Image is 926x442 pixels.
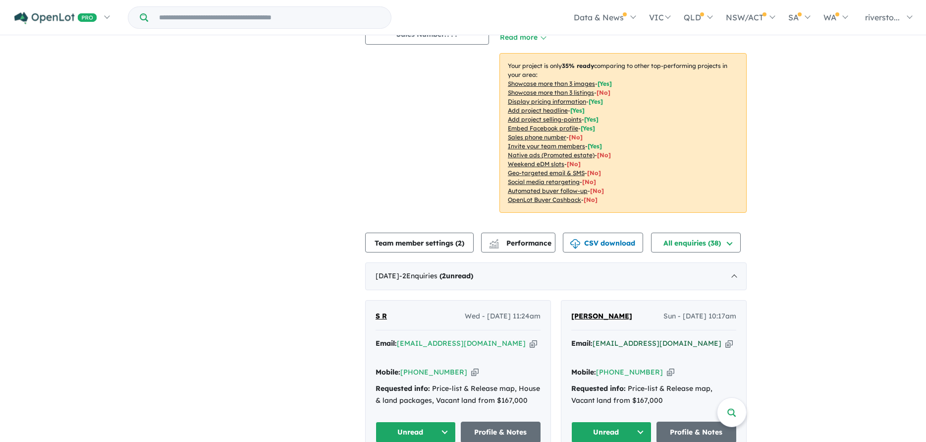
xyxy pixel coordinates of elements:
[582,178,596,186] span: [No]
[571,383,736,407] div: Price-list & Release map, Vacant land from $167,000
[569,133,583,141] span: [ No ]
[571,311,632,322] a: [PERSON_NAME]
[439,271,473,280] strong: ( unread)
[508,196,581,203] u: OpenLot Buyer Cashback
[397,339,526,348] a: [EMAIL_ADDRESS][DOMAIN_NAME]
[508,80,595,87] u: Showcase more than 3 images
[593,339,721,348] a: [EMAIL_ADDRESS][DOMAIN_NAME]
[376,311,387,322] a: S R
[588,142,602,150] span: [ Yes ]
[571,339,593,348] strong: Email:
[508,151,595,159] u: Native ads (Promoted estate)
[598,80,612,87] span: [ Yes ]
[530,338,537,349] button: Copy
[562,62,594,69] b: 35 % ready
[590,187,604,194] span: [No]
[490,239,551,248] span: Performance
[597,151,611,159] span: [No]
[651,233,741,253] button: All enquiries (38)
[570,239,580,249] img: download icon
[376,383,541,407] div: Price-list & Release map, House & land packages, Vacant land from $167,000
[581,125,595,132] span: [ Yes ]
[442,271,446,280] span: 2
[489,242,499,249] img: bar-chart.svg
[725,338,733,349] button: Copy
[365,233,474,253] button: Team member settings (2)
[465,311,541,322] span: Wed - [DATE] 11:24am
[499,53,747,213] p: Your project is only comparing to other top-performing projects in your area: - - - - - - - - - -...
[481,233,555,253] button: Performance
[508,133,566,141] u: Sales phone number
[667,367,674,378] button: Copy
[570,107,585,114] span: [ Yes ]
[508,107,568,114] u: Add project headline
[508,142,585,150] u: Invite your team members
[376,339,397,348] strong: Email:
[571,312,632,320] span: [PERSON_NAME]
[571,368,596,377] strong: Mobile:
[567,160,581,168] span: [No]
[508,187,588,194] u: Automated buyer follow-up
[508,169,585,177] u: Geo-targeted email & SMS
[587,169,601,177] span: [No]
[458,239,462,248] span: 2
[571,384,626,393] strong: Requested info:
[471,367,479,378] button: Copy
[376,384,430,393] strong: Requested info:
[508,178,580,186] u: Social media retargeting
[596,368,663,377] a: [PHONE_NUMBER]
[365,262,747,290] div: [DATE]
[508,125,578,132] u: Embed Facebook profile
[865,12,900,22] span: riversto...
[508,116,582,123] u: Add project selling-points
[499,32,546,43] button: Read more
[400,368,467,377] a: [PHONE_NUMBER]
[563,233,643,253] button: CSV download
[584,196,598,203] span: [No]
[376,312,387,320] span: S R
[14,12,97,24] img: Openlot PRO Logo White
[508,160,564,168] u: Weekend eDM slots
[597,89,610,96] span: [ No ]
[584,116,599,123] span: [ Yes ]
[490,239,498,245] img: line-chart.svg
[589,98,603,105] span: [ Yes ]
[508,98,586,105] u: Display pricing information
[150,7,389,28] input: Try estate name, suburb, builder or developer
[508,89,594,96] u: Showcase more than 3 listings
[663,311,736,322] span: Sun - [DATE] 10:17am
[376,368,400,377] strong: Mobile:
[399,271,473,280] span: - 2 Enquir ies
